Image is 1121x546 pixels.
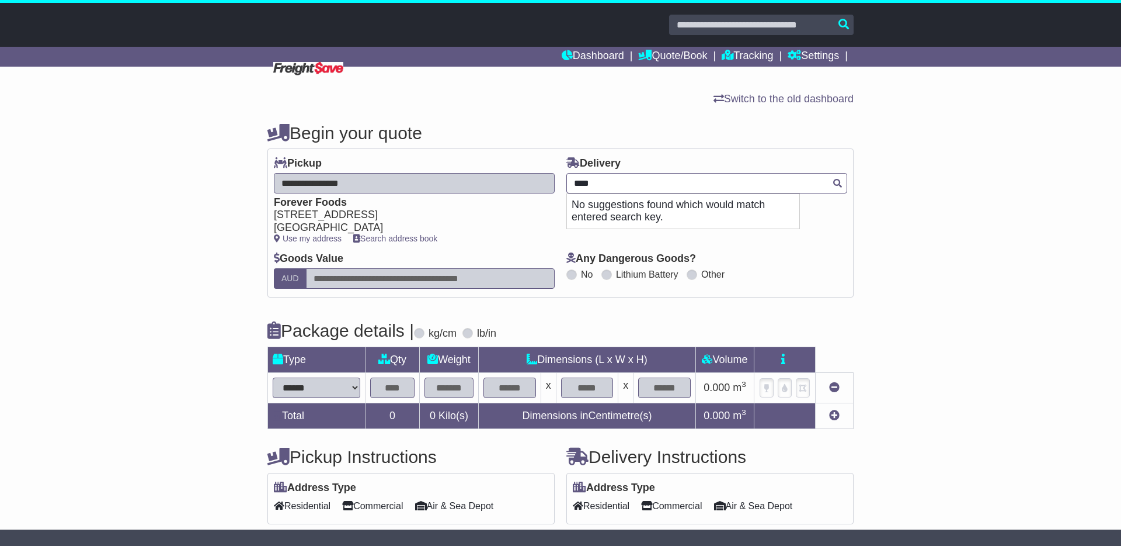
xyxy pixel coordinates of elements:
[420,347,479,372] td: Weight
[268,403,365,428] td: Total
[566,173,847,193] typeahead: Please provide city
[581,269,593,280] label: No
[573,482,655,495] label: Address Type
[30,30,128,40] div: Domain: [DOMAIN_NAME]
[567,194,799,229] p: No suggestions found which would match entered search key.
[788,47,839,67] a: Settings
[274,482,356,495] label: Address Type
[274,209,543,222] div: [STREET_ADDRESS]
[34,68,43,77] img: tab_domain_overview_orange.svg
[695,347,754,372] td: Volume
[829,410,840,421] a: Add new item
[618,372,633,403] td: x
[274,222,543,234] div: [GEOGRAPHIC_DATA]
[429,327,457,340] label: kg/cm
[33,19,57,28] div: v 4.0.25
[566,253,696,265] label: Any Dangerous Goods?
[566,157,621,170] label: Delivery
[478,403,695,428] td: Dimensions in Centimetre(s)
[19,19,28,28] img: logo_orange.svg
[415,497,494,515] span: Air & Sea Depot
[741,380,746,389] sup: 3
[274,497,330,515] span: Residential
[268,347,365,372] td: Type
[701,269,725,280] label: Other
[733,382,746,393] span: m
[267,123,854,143] h4: Begin your quote
[273,62,343,75] img: Freight Save
[829,382,840,393] a: Remove this item
[566,447,854,466] h4: Delivery Instructions
[704,410,730,421] span: 0.000
[342,497,403,515] span: Commercial
[741,408,746,417] sup: 3
[365,347,420,372] td: Qty
[47,69,105,77] div: Domain Overview
[274,234,342,243] a: Use my address
[274,157,322,170] label: Pickup
[616,269,678,280] label: Lithium Battery
[704,382,730,393] span: 0.000
[420,403,479,428] td: Kilo(s)
[478,347,695,372] td: Dimensions (L x W x H)
[713,93,854,105] a: Switch to the old dashboard
[562,47,624,67] a: Dashboard
[365,403,420,428] td: 0
[274,268,307,289] label: AUD
[131,69,193,77] div: Keywords by Traffic
[477,327,496,340] label: lb/in
[641,497,702,515] span: Commercial
[274,253,343,265] label: Goods Value
[541,372,556,403] td: x
[19,30,28,40] img: website_grey.svg
[353,234,437,243] a: Search address book
[267,447,555,466] h4: Pickup Instructions
[274,196,543,209] div: Forever Foods
[733,410,746,421] span: m
[638,47,707,67] a: Quote/Book
[118,68,127,77] img: tab_keywords_by_traffic_grey.svg
[714,497,793,515] span: Air & Sea Depot
[267,321,414,340] h4: Package details |
[722,47,773,67] a: Tracking
[430,410,436,421] span: 0
[573,497,629,515] span: Residential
